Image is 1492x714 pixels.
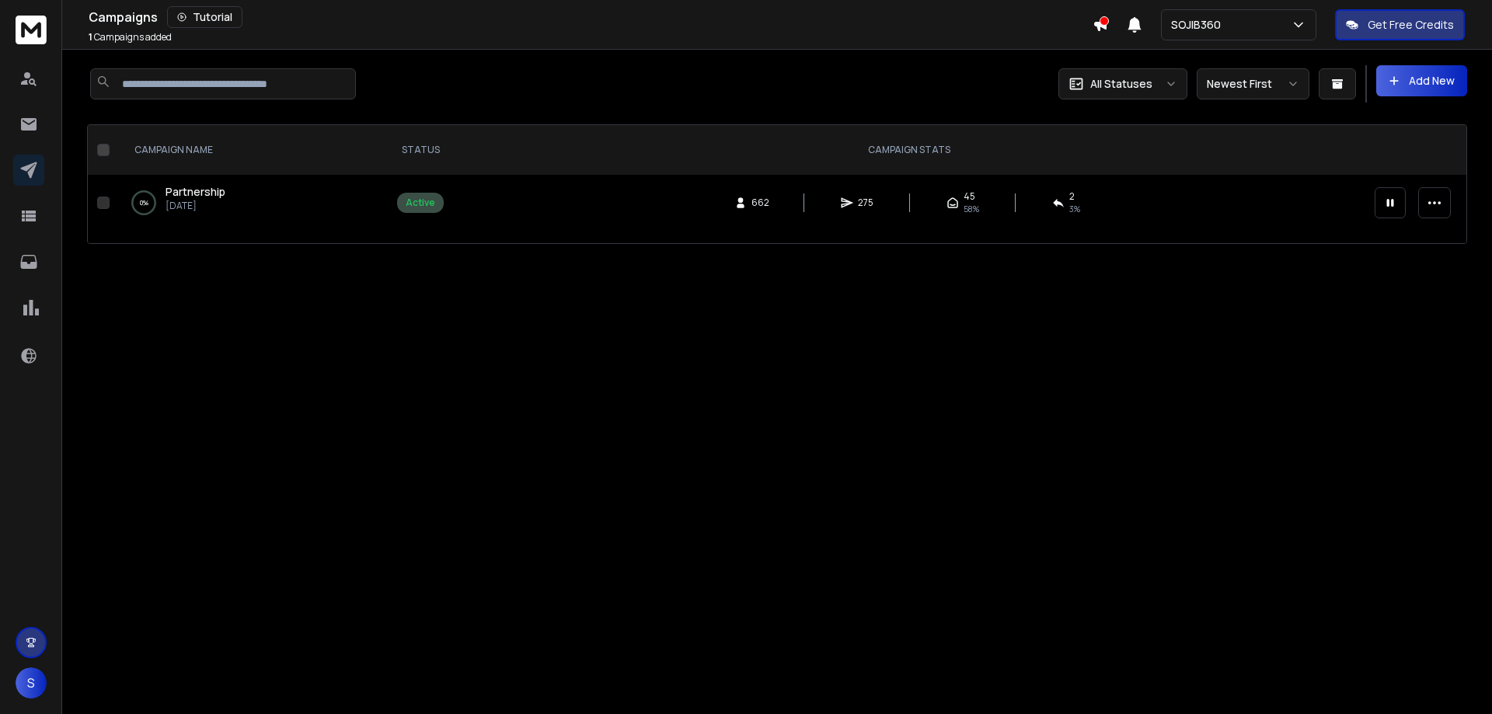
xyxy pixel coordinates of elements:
p: Get Free Credits [1368,17,1454,33]
span: 2 [1069,190,1075,203]
p: All Statuses [1090,76,1152,92]
th: STATUS [388,125,453,175]
p: 0 % [140,195,148,211]
span: 1 [89,30,92,44]
p: SOJIB360 [1171,17,1227,33]
button: S [16,667,47,698]
div: Campaigns [89,6,1093,28]
th: CAMPAIGN NAME [116,125,388,175]
span: 45 [964,190,975,203]
button: Add New [1376,65,1467,96]
span: 662 [751,197,769,209]
td: 0%Partnership[DATE] [116,175,388,231]
span: Partnership [166,184,225,199]
button: Newest First [1197,68,1309,99]
span: 58 % [964,203,979,215]
span: 275 [858,197,873,209]
a: Partnership [166,184,225,200]
th: CAMPAIGN STATS [453,125,1365,175]
span: 3 % [1069,203,1080,215]
button: Tutorial [167,6,242,28]
p: Campaigns added [89,31,172,44]
p: [DATE] [166,200,225,212]
button: Get Free Credits [1335,9,1465,40]
div: Active [406,197,435,209]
